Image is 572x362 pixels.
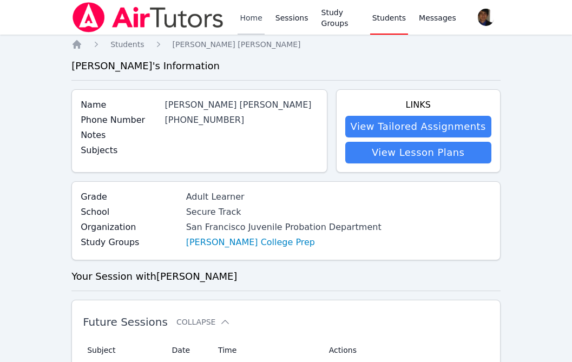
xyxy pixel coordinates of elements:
a: [PERSON_NAME] [PERSON_NAME] [173,39,301,50]
label: Study Groups [81,236,180,249]
div: Secure Track [186,206,382,219]
div: [PERSON_NAME] [PERSON_NAME] [165,98,318,111]
label: Grade [81,190,180,203]
h3: Your Session with [PERSON_NAME] [71,269,501,284]
span: [PERSON_NAME] [PERSON_NAME] [173,40,301,49]
nav: Breadcrumb [71,39,501,50]
span: Students [110,40,144,49]
div: Adult Learner [186,190,382,203]
a: View Lesson Plans [345,142,491,163]
label: Name [81,98,158,111]
label: Organization [81,221,180,234]
span: Messages [419,12,456,23]
label: School [81,206,180,219]
img: Air Tutors [71,2,225,32]
div: San Francisco Juvenile Probation Department [186,221,382,234]
button: Collapse [176,317,231,327]
a: [PHONE_NUMBER] [165,115,245,125]
label: Phone Number [81,114,158,127]
h4: Links [345,98,491,111]
span: Future Sessions [83,315,168,328]
label: Subjects [81,144,158,157]
a: View Tailored Assignments [345,116,491,137]
a: Students [110,39,144,50]
label: Notes [81,129,158,142]
h3: [PERSON_NAME] 's Information [71,58,501,74]
a: [PERSON_NAME] College Prep [186,236,315,249]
